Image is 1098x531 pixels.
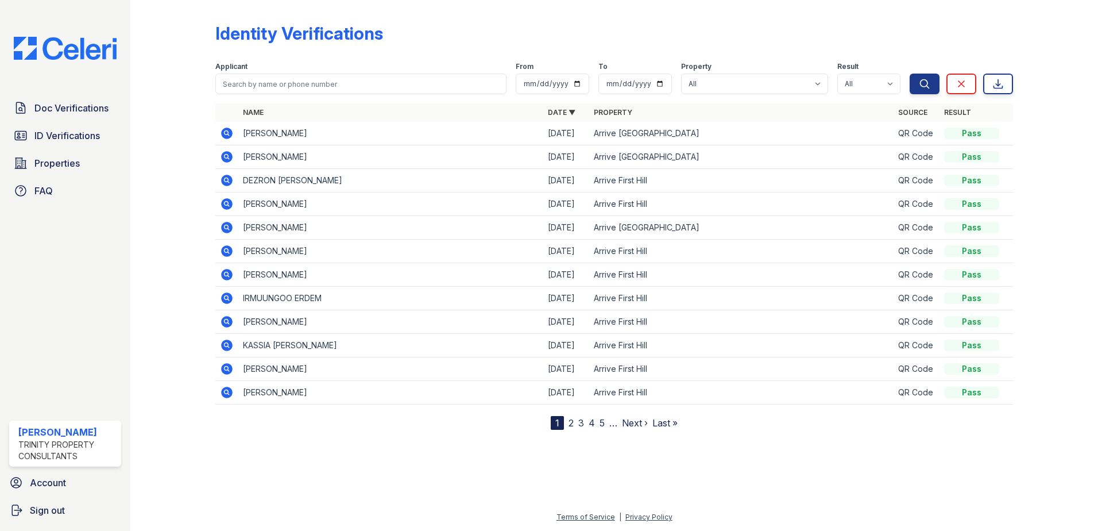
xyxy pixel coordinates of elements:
label: From [516,62,533,71]
span: Doc Verifications [34,101,109,115]
td: QR Code [894,334,940,357]
div: Pass [944,245,999,257]
div: Pass [944,151,999,163]
td: [DATE] [543,145,589,169]
td: Arrive [GEOGRAPHIC_DATA] [589,145,894,169]
td: [DATE] [543,216,589,240]
td: [PERSON_NAME] [238,263,543,287]
td: Arrive First Hill [589,310,894,334]
div: Pass [944,387,999,398]
td: QR Code [894,216,940,240]
td: QR Code [894,381,940,405]
div: Pass [944,269,999,280]
div: Pass [944,340,999,351]
td: [DATE] [543,263,589,287]
td: Arrive [GEOGRAPHIC_DATA] [589,122,894,145]
td: QR Code [894,357,940,381]
td: Arrive [GEOGRAPHIC_DATA] [589,216,894,240]
div: Pass [944,363,999,375]
td: QR Code [894,169,940,193]
a: Source [898,108,927,117]
td: [DATE] [543,240,589,263]
a: ID Verifications [9,124,121,147]
a: Doc Verifications [9,97,121,120]
td: [DATE] [543,122,589,145]
div: [PERSON_NAME] [18,425,117,439]
a: 5 [600,417,605,429]
a: 3 [578,417,584,429]
td: QR Code [894,310,940,334]
td: [DATE] [543,357,589,381]
a: Name [243,108,264,117]
a: Privacy Policy [625,513,672,521]
a: Account [5,471,126,494]
span: Properties [34,156,80,170]
div: Pass [944,293,999,304]
label: Result [837,62,859,71]
span: … [609,416,617,430]
a: Properties [9,152,121,175]
td: [DATE] [543,287,589,310]
td: Arrive First Hill [589,357,894,381]
td: QR Code [894,240,940,263]
td: [PERSON_NAME] [238,122,543,145]
div: | [619,513,621,521]
td: QR Code [894,145,940,169]
a: Last » [652,417,678,429]
span: ID Verifications [34,129,100,143]
td: Arrive First Hill [589,381,894,405]
td: [DATE] [543,310,589,334]
a: FAQ [9,179,121,202]
td: [PERSON_NAME] [238,193,543,216]
a: Terms of Service [556,513,615,521]
td: IRMUUNGOO ERDEM [238,287,543,310]
td: Arrive First Hill [589,169,894,193]
td: DEZRON [PERSON_NAME] [238,169,543,193]
td: QR Code [894,122,940,145]
td: Arrive First Hill [589,193,894,216]
div: Pass [944,128,999,139]
div: Pass [944,198,999,210]
a: Date ▼ [548,108,575,117]
input: Search by name or phone number [215,74,507,94]
td: [PERSON_NAME] [238,145,543,169]
img: CE_Logo_Blue-a8612792a0a2168367f1c8372b55b34899dd931a85d93a1a3d3e32e68fde9ad4.png [5,37,126,60]
td: QR Code [894,193,940,216]
a: Next › [622,417,648,429]
label: Property [681,62,712,71]
td: [DATE] [543,381,589,405]
td: [PERSON_NAME] [238,310,543,334]
td: [DATE] [543,169,589,193]
td: QR Code [894,263,940,287]
td: [DATE] [543,334,589,357]
div: Pass [944,222,999,233]
td: [PERSON_NAME] [238,357,543,381]
td: [DATE] [543,193,589,216]
div: Identity Verifications [215,23,383,44]
td: KASSIA [PERSON_NAME] [238,334,543,357]
td: Arrive First Hill [589,263,894,287]
span: Sign out [30,503,65,517]
label: Applicant [215,62,248,71]
td: QR Code [894,287,940,310]
td: [PERSON_NAME] [238,381,543,405]
span: FAQ [34,184,53,198]
div: Pass [944,175,999,186]
a: Result [944,108,971,117]
a: 2 [569,417,574,429]
td: Arrive First Hill [589,334,894,357]
td: [PERSON_NAME] [238,216,543,240]
a: Property [594,108,632,117]
div: Trinity Property Consultants [18,439,117,462]
td: [PERSON_NAME] [238,240,543,263]
div: Pass [944,316,999,328]
div: 1 [551,416,564,430]
label: To [598,62,608,71]
span: Account [30,476,66,490]
a: Sign out [5,499,126,522]
td: Arrive First Hill [589,240,894,263]
a: 4 [589,417,595,429]
td: Arrive First Hill [589,287,894,310]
